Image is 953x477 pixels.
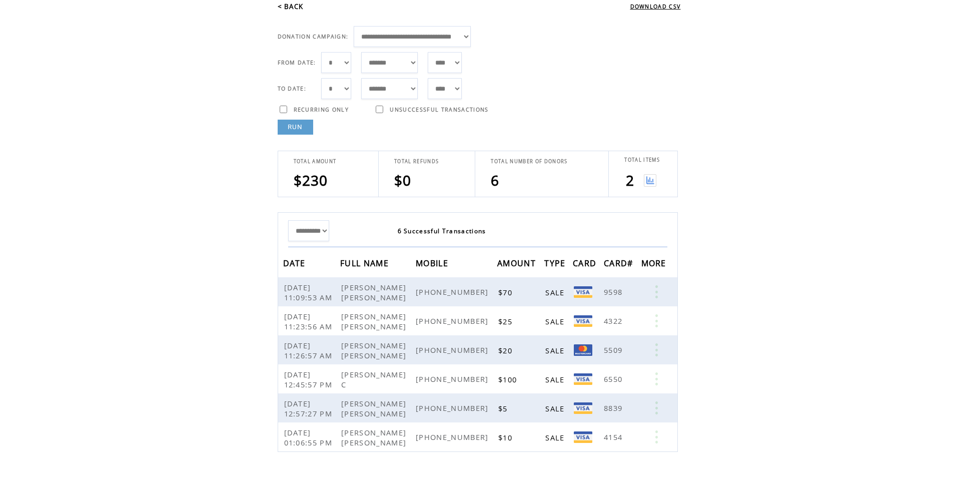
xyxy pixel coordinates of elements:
span: MORE [641,255,669,274]
span: 4322 [604,316,625,326]
span: DONATION CAMPAIGN: [278,33,349,40]
span: SALE [545,287,567,297]
span: [PERSON_NAME] C [341,369,406,389]
span: FULL NAME [340,255,391,274]
span: [PHONE_NUMBER] [416,316,491,326]
a: RUN [278,120,313,135]
span: [PHONE_NUMBER] [416,403,491,413]
a: CARD# [604,260,636,266]
span: CARD# [604,255,636,274]
span: [DATE] 12:45:57 PM [284,369,335,389]
img: Visa [574,286,592,298]
a: MOBILE [416,260,451,266]
img: Visa [574,431,592,443]
a: TYPE [544,260,568,266]
span: SALE [545,432,567,442]
span: $10 [498,432,515,442]
span: SALE [545,316,567,326]
span: TOTAL REFUNDS [394,158,439,165]
span: [PHONE_NUMBER] [416,374,491,384]
span: 9598 [604,287,625,297]
span: RECURRING ONLY [294,106,349,113]
img: Visa [574,402,592,414]
span: [PERSON_NAME] [PERSON_NAME] [341,311,409,331]
span: SALE [545,345,567,355]
img: View graph [644,174,656,187]
a: CARD [573,260,599,266]
span: TOTAL ITEMS [624,157,660,163]
span: TOTAL NUMBER OF DONORS [491,158,567,165]
span: $100 [498,374,519,384]
span: $20 [498,345,515,355]
span: 2 [626,171,634,190]
img: Visa [574,315,592,327]
span: $0 [394,171,412,190]
span: 6 [491,171,499,190]
span: TOTAL AMOUNT [294,158,337,165]
span: [PERSON_NAME] [PERSON_NAME] [341,282,409,302]
span: 4154 [604,432,625,442]
img: Visa [574,373,592,385]
span: [DATE] 12:57:27 PM [284,398,335,418]
span: [PHONE_NUMBER] [416,345,491,355]
span: 5509 [604,345,625,355]
a: FULL NAME [340,260,391,266]
a: DATE [283,260,308,266]
span: [PHONE_NUMBER] [416,287,491,297]
span: SALE [545,403,567,413]
a: DOWNLOAD CSV [630,3,681,10]
img: Mastercard [574,344,592,356]
span: [PERSON_NAME] [PERSON_NAME] [341,398,409,418]
span: AMOUNT [497,255,538,274]
span: CARD [573,255,599,274]
span: DATE [283,255,308,274]
span: [DATE] 01:06:55 PM [284,427,335,447]
span: $5 [498,403,510,413]
span: $70 [498,287,515,297]
span: [DATE] 11:23:56 AM [284,311,335,331]
a: AMOUNT [497,260,538,266]
span: TYPE [544,255,568,274]
span: $230 [294,171,328,190]
span: [PERSON_NAME] [PERSON_NAME] [341,340,409,360]
span: [PHONE_NUMBER] [416,432,491,442]
span: 6550 [604,374,625,384]
span: [DATE] 11:26:57 AM [284,340,335,360]
span: FROM DATE: [278,59,316,66]
span: $25 [498,316,515,326]
span: UNSUCCESSFUL TRANSACTIONS [390,106,488,113]
span: [PERSON_NAME] [PERSON_NAME] [341,427,409,447]
a: < BACK [278,2,304,11]
span: 6 Successful Transactions [398,227,486,235]
span: MOBILE [416,255,451,274]
span: [DATE] 11:09:53 AM [284,282,335,302]
span: 8839 [604,403,625,413]
span: SALE [545,374,567,384]
span: TO DATE: [278,85,307,92]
